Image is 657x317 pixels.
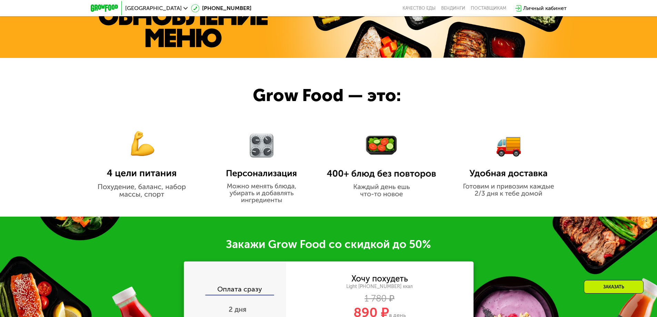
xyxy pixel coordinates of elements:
[125,6,182,11] span: [GEOGRAPHIC_DATA]
[185,286,286,295] div: Оплата сразу
[584,280,644,294] div: Заказать
[471,6,506,11] div: поставщикам
[253,82,427,109] div: Grow Food — это:
[191,4,251,12] a: [PHONE_NUMBER]
[402,6,436,11] a: Качество еды
[286,284,474,290] div: Light [PHONE_NUMBER] ккал
[523,4,567,12] div: Личный кабинет
[351,275,408,283] div: Хочу похудеть
[286,295,474,303] div: 1 780 ₽
[441,6,465,11] a: Вендинги
[229,305,247,314] span: 2 дня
